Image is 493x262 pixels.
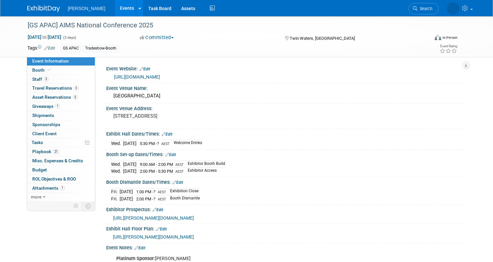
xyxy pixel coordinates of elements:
[106,64,466,72] div: Event Website:
[138,34,176,41] button: Committed
[27,111,95,120] a: Shipments
[166,188,200,196] td: Exhibition Close
[82,202,95,210] td: Toggle Event Tabs
[136,189,156,194] span: 1:00 PM -
[409,3,439,14] a: Search
[135,246,145,250] a: Edit
[32,85,79,91] span: Travel Reservations
[165,153,176,157] a: Edit
[73,95,78,100] span: 5
[113,234,194,240] a: [URL][PERSON_NAME][DOMAIN_NAME]
[44,77,49,81] span: 3
[440,45,457,48] div: Event Rating
[32,113,54,118] span: Shipments
[111,91,461,101] div: [GEOGRAPHIC_DATA]
[184,161,225,168] td: Exhibitor Booth Build
[157,141,159,146] span: ?
[153,189,155,194] span: ?
[27,102,95,111] a: Giveaways1
[106,150,466,158] div: Booth Set-up Dates/Times:
[27,6,60,12] img: ExhibitDay
[442,35,457,40] div: In-Person
[123,161,137,168] td: [DATE]
[172,180,183,185] a: Edit
[106,243,466,251] div: Event Notes:
[140,162,173,167] span: 9:00 AM - 2:00 PM
[106,177,466,186] div: Booth Dismantle Dates/Times:
[27,75,95,84] a: Staff3
[140,169,173,174] span: 2:00 PM - 5:30 PM
[27,66,95,75] a: Booth
[31,194,41,199] span: more
[32,158,83,163] span: Misc. Expenses & Credits
[74,86,79,91] span: 3
[32,122,60,127] span: Sponsorships
[417,6,432,11] span: Search
[60,185,65,190] span: 1
[113,215,194,221] a: [URL][PERSON_NAME][DOMAIN_NAME]
[41,35,48,40] span: to
[447,2,459,15] img: Alexandra Hall
[106,83,466,92] div: Event Venue Name:
[27,147,95,156] a: Playbook21
[27,34,62,40] span: [DATE] [DATE]
[113,113,249,119] pre: [STREET_ADDRESS]
[140,141,160,146] span: 5:30 PM -
[111,195,120,202] td: Fri.
[120,188,133,196] td: [DATE]
[106,205,466,213] div: Exhibitor Prospectus:
[55,104,60,109] span: 1
[394,34,457,44] div: Event Format
[290,36,355,41] span: Twin Waters, [GEOGRAPHIC_DATA]
[63,36,76,40] span: (3 days)
[32,167,47,172] span: Budget
[27,184,95,193] a: Attachments1
[116,256,155,261] b: Platinum Sponsor:
[153,196,155,201] span: ?
[111,168,123,175] td: Wed.
[27,175,95,183] a: ROI, Objectives & ROO
[27,193,95,201] a: more
[106,104,466,112] div: Event Venue Address:
[111,161,123,168] td: Wed.
[83,45,118,52] div: Tradeshow-Booth
[27,156,95,165] a: Misc. Expenses & Credits
[123,140,137,147] td: [DATE]
[184,168,225,175] td: Exhibitor Access
[27,129,95,138] a: Client Event
[32,149,59,154] span: Playbook
[32,140,43,145] span: Tasks
[152,208,163,212] a: Edit
[25,20,421,31] div: [GS APAC] AIMS National Conference 2025
[158,190,166,194] span: AEST
[32,104,60,109] span: Giveaways
[120,195,133,202] td: [DATE]
[27,120,95,129] a: Sponsorships
[111,140,123,147] td: Wed.
[53,149,59,154] span: 21
[158,197,166,201] span: AEST
[32,185,65,191] span: Attachments
[136,196,156,201] span: 2:00 PM -
[32,95,78,100] span: Asset Reservations
[162,132,172,137] a: Edit
[27,57,95,65] a: Event Information
[32,77,49,82] span: Staff
[156,227,167,231] a: Edit
[27,84,95,93] a: Travel Reservations3
[123,168,137,175] td: [DATE]
[175,169,184,174] span: AEST
[27,93,95,102] a: Asset Reservations5
[32,58,69,64] span: Event Information
[106,129,466,138] div: Exhibit Hall Dates/Times:
[114,74,160,80] a: [URL][DOMAIN_NAME]
[32,131,57,136] span: Client Event
[27,45,55,52] td: Tags
[27,166,95,174] a: Budget
[70,202,82,210] td: Personalize Event Tab Strip
[161,142,170,146] span: AEST
[170,140,202,147] td: Welcome Drinks
[166,195,200,202] td: Booth Dismantle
